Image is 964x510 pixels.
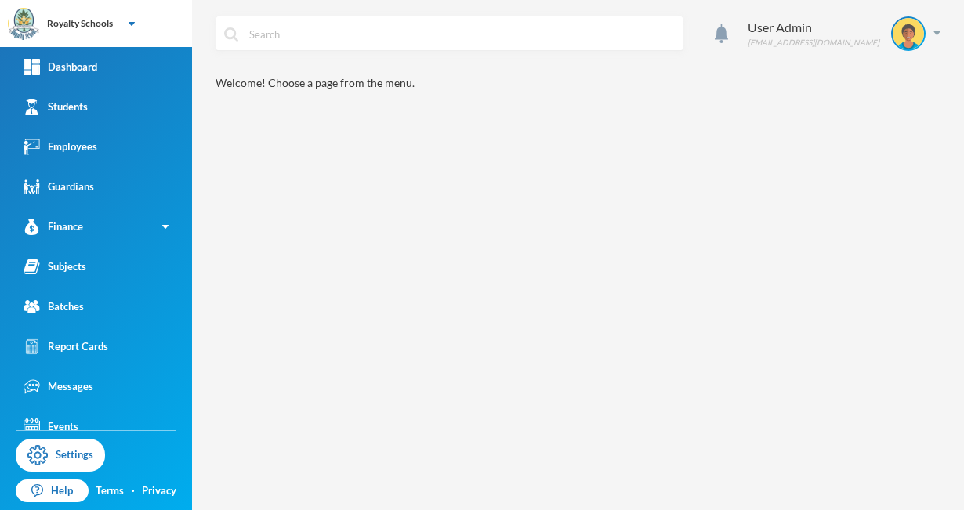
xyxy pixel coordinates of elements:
div: Batches [24,298,84,315]
div: Finance [24,219,83,235]
div: Students [24,99,88,115]
a: Terms [96,483,124,499]
div: Events [24,418,78,435]
a: Help [16,479,89,503]
a: Settings [16,439,105,472]
img: STUDENT [893,18,924,49]
div: Guardians [24,179,94,195]
input: Search [248,16,675,52]
div: Messages [24,378,93,395]
div: Employees [24,139,97,155]
div: · [132,483,135,499]
div: [EMAIL_ADDRESS][DOMAIN_NAME] [748,37,879,49]
div: User Admin [748,18,879,37]
div: Royalty Schools [47,16,113,31]
div: Subjects [24,259,86,275]
div: Report Cards [24,338,108,355]
a: Privacy [142,483,176,499]
img: search [224,27,238,42]
img: logo [9,9,40,40]
div: Dashboard [24,59,97,75]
